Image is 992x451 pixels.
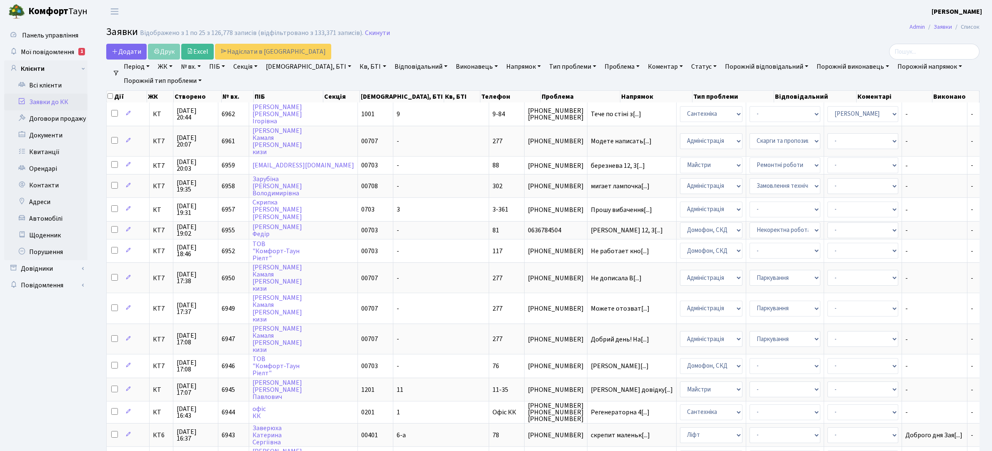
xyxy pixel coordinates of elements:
[361,205,375,214] span: 0703
[222,385,235,394] span: 6945
[971,182,973,191] span: -
[4,60,87,77] a: Клієнти
[905,431,962,440] span: Доброго дня Зая[...]
[910,22,925,31] a: Admin
[444,91,480,102] th: Кв, БТІ
[905,111,964,117] span: -
[252,263,302,293] a: [PERSON_NAME]Камаля[PERSON_NAME]кизи
[177,429,215,442] span: [DATE] 16:37
[252,239,300,263] a: ТОВ"Комфорт-ТаунРіелт"
[361,247,378,256] span: 00703
[4,77,87,94] a: Всі клієнти
[774,91,857,102] th: Відповідальний
[397,304,399,313] span: -
[153,432,170,439] span: КТ6
[361,335,378,344] span: 00707
[813,60,892,74] a: Порожній виконавець
[905,386,964,393] span: -
[897,18,992,36] nav: breadcrumb
[541,91,620,102] th: Проблема
[206,60,228,74] a: ПІБ
[971,205,973,214] span: -
[153,138,170,145] span: КТ7
[360,91,444,102] th: [DEMOGRAPHIC_DATA], БТІ
[252,161,354,170] a: [EMAIL_ADDRESS][DOMAIN_NAME]
[153,336,170,343] span: КТ7
[905,227,964,234] span: -
[492,431,499,440] span: 78
[252,293,302,324] a: [PERSON_NAME]Камаля[PERSON_NAME]кизи
[323,91,360,102] th: Секція
[177,60,204,74] a: № вх.
[153,162,170,169] span: КТ7
[106,25,138,39] span: Заявки
[528,248,584,254] span: [PHONE_NUMBER]
[952,22,980,32] li: Список
[397,385,403,394] span: 11
[153,111,170,117] span: КТ
[120,74,205,88] a: Порожній тип проблеми
[361,226,378,235] span: 00703
[591,137,652,146] span: Модете написать[...]
[361,431,378,440] span: 00401
[222,274,235,283] span: 6950
[591,226,663,235] span: [PERSON_NAME] 12, 3[...]
[932,7,982,17] a: [PERSON_NAME]
[492,274,502,283] span: 277
[905,207,964,213] span: -
[153,207,170,213] span: КТ
[78,48,85,55] div: 1
[222,247,235,256] span: 6952
[252,354,300,378] a: ТОВ"Комфорт-ТаунРіелт"
[112,47,141,56] span: Додати
[361,110,375,119] span: 1001
[397,161,399,170] span: -
[21,47,74,57] span: Мої повідомлення
[397,408,400,417] span: 1
[28,5,87,19] span: Таун
[905,248,964,254] span: -
[222,161,235,170] span: 6959
[492,304,502,313] span: 277
[4,177,87,194] a: Контакти
[222,431,235,440] span: 6943
[4,27,87,44] a: Панель управління
[591,110,641,119] span: Тече по стіні з[...]
[391,60,451,74] a: Відповідальний
[222,91,254,102] th: № вх.
[492,247,502,256] span: 117
[591,431,650,440] span: скрепит маленьк[...]
[4,227,87,244] a: Щоденник
[222,110,235,119] span: 6962
[971,161,973,170] span: -
[546,60,600,74] a: Тип проблеми
[153,363,170,369] span: КТ7
[857,91,932,102] th: Коментарі
[177,159,215,172] span: [DATE] 20:03
[971,431,973,440] span: -
[365,29,390,37] a: Скинути
[397,431,406,440] span: 6-а
[177,406,215,419] span: [DATE] 16:43
[153,275,170,282] span: КТ7
[153,183,170,189] span: КТ7
[252,126,302,157] a: [PERSON_NAME]Камаля[PERSON_NAME]кизи
[971,137,973,146] span: -
[492,226,499,235] span: 81
[107,91,147,102] th: Дії
[147,91,174,102] th: ЖК
[397,137,399,146] span: -
[177,332,215,346] span: [DATE] 17:08
[155,60,176,74] a: ЖК
[528,402,584,422] span: [PHONE_NUMBER] [PHONE_NUMBER] [PHONE_NUMBER]
[177,107,215,121] span: [DATE] 20:44
[905,162,964,169] span: -
[177,271,215,284] span: [DATE] 17:38
[120,60,153,74] a: Період
[452,60,501,74] a: Виконавець
[252,424,282,447] a: ЗаверюхаКатеринаСергіївна
[153,386,170,393] span: КТ
[361,408,375,417] span: 0201
[222,205,235,214] span: 6957
[252,222,302,239] a: [PERSON_NAME]Федір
